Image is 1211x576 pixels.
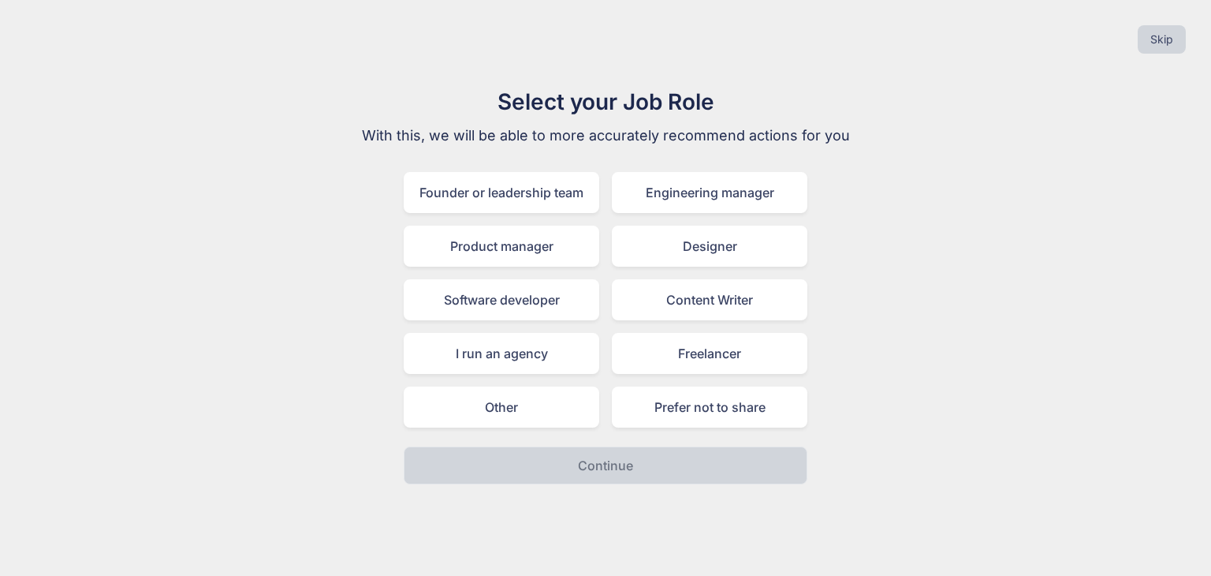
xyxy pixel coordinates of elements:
p: With this, we will be able to more accurately recommend actions for you [341,125,870,147]
div: Founder or leadership team [404,172,599,213]
div: Designer [612,226,807,267]
p: Continue [578,456,633,475]
button: Skip [1138,25,1186,54]
div: I run an agency [404,333,599,374]
h1: Select your Job Role [341,85,870,118]
div: Freelancer [612,333,807,374]
button: Continue [404,447,807,484]
div: Other [404,387,599,428]
div: Product manager [404,226,599,267]
div: Content Writer [612,279,807,320]
div: Prefer not to share [612,387,807,428]
div: Engineering manager [612,172,807,213]
div: Software developer [404,279,599,320]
